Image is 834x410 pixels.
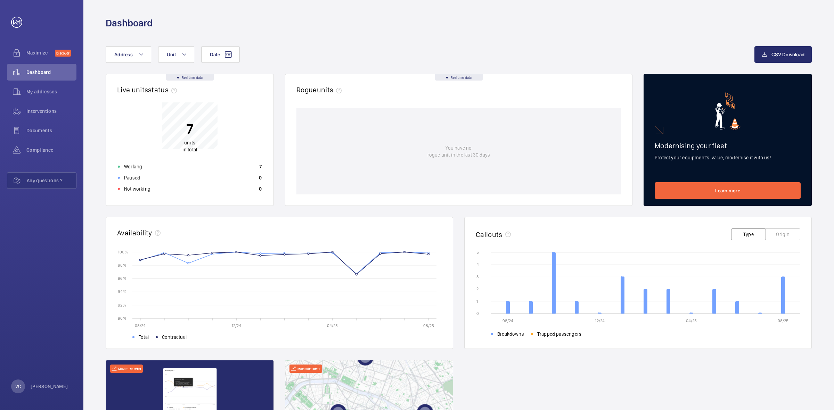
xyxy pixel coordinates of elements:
text: 3 [476,274,479,279]
span: Total [139,334,149,341]
span: CSV Download [771,52,804,57]
p: Protect your equipment's value, modernise it with us! [655,154,801,161]
h1: Dashboard [106,17,153,30]
text: 08/25 [423,323,434,328]
p: Not working [124,185,150,192]
text: 5 [476,250,479,255]
p: You have no rogue unit in the last 30 days [427,144,490,158]
text: 12/24 [231,323,241,328]
text: 08/25 [778,318,788,323]
text: 96 % [118,276,126,281]
text: 12/24 [595,318,605,323]
img: marketing-card.svg [715,92,741,130]
p: 0 [259,185,262,192]
span: Interventions [26,108,76,115]
div: Maximize offer [289,365,322,373]
button: Origin [766,228,800,240]
text: 90 % [118,316,126,320]
button: Date [201,46,240,63]
span: Unit [167,52,176,57]
span: My addresses [26,88,76,95]
div: Maximize offer [110,365,143,373]
button: Unit [158,46,194,63]
span: Compliance [26,147,76,153]
span: units [184,140,195,145]
text: 04/25 [686,318,697,323]
span: Contractual [162,334,187,341]
span: status [148,85,180,94]
p: [PERSON_NAME] [31,383,68,390]
span: Discover [55,50,71,57]
text: 04/25 [327,323,338,328]
span: Documents [26,127,76,134]
p: VC [15,383,21,390]
span: Any questions ? [27,177,76,184]
span: Address [114,52,133,57]
p: 0 [259,174,262,181]
span: Breakdowns [497,330,524,337]
span: Maximize [26,49,55,56]
text: 94 % [118,289,126,294]
text: 08/24 [502,318,513,323]
button: Address [106,46,151,63]
text: 2 [476,286,479,291]
h2: Modernising your fleet [655,141,801,150]
a: Learn more [655,182,801,199]
p: Paused [124,174,140,181]
text: 92 % [118,302,126,307]
span: units [317,85,345,94]
h2: Callouts [476,230,502,239]
button: Type [731,228,766,240]
div: Real time data [166,74,214,81]
span: Trapped passengers [537,330,581,337]
text: 08/24 [135,323,146,328]
p: in total [182,139,197,153]
div: Real time data [435,74,483,81]
h2: Rogue [296,85,344,94]
p: Working [124,163,142,170]
text: 1 [476,299,478,304]
text: 98 % [118,263,126,268]
text: 4 [476,262,479,267]
p: 7 [259,163,262,170]
button: CSV Download [754,46,812,63]
text: 0 [476,311,479,316]
h2: Live units [117,85,180,94]
text: 100 % [118,249,128,254]
p: 7 [182,120,197,137]
span: Date [210,52,220,57]
h2: Availability [117,228,152,237]
span: Dashboard [26,69,76,76]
